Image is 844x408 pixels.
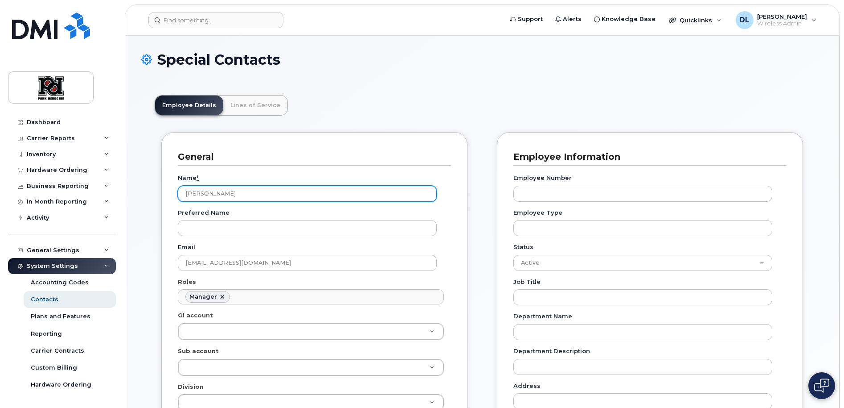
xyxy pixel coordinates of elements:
[178,311,213,320] label: Gl account
[513,312,572,321] label: Department Name
[513,208,562,217] label: Employee Type
[513,382,541,390] label: Address
[178,151,444,163] h3: General
[178,208,229,217] label: Preferred Name
[814,379,829,393] img: Open chat
[513,151,780,163] h3: Employee Information
[223,96,287,115] a: Lines of Service
[189,293,217,300] div: Manager
[513,174,572,182] label: Employee Number
[178,243,195,251] label: Email
[197,174,199,181] abbr: required
[513,243,533,251] label: Status
[178,174,199,182] label: Name
[513,278,541,286] label: Job Title
[178,383,204,391] label: Division
[155,96,223,115] a: Employee Details
[178,278,196,286] label: Roles
[141,52,823,67] h1: Special Contacts
[178,347,219,355] label: Sub account
[513,347,590,355] label: Department Description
